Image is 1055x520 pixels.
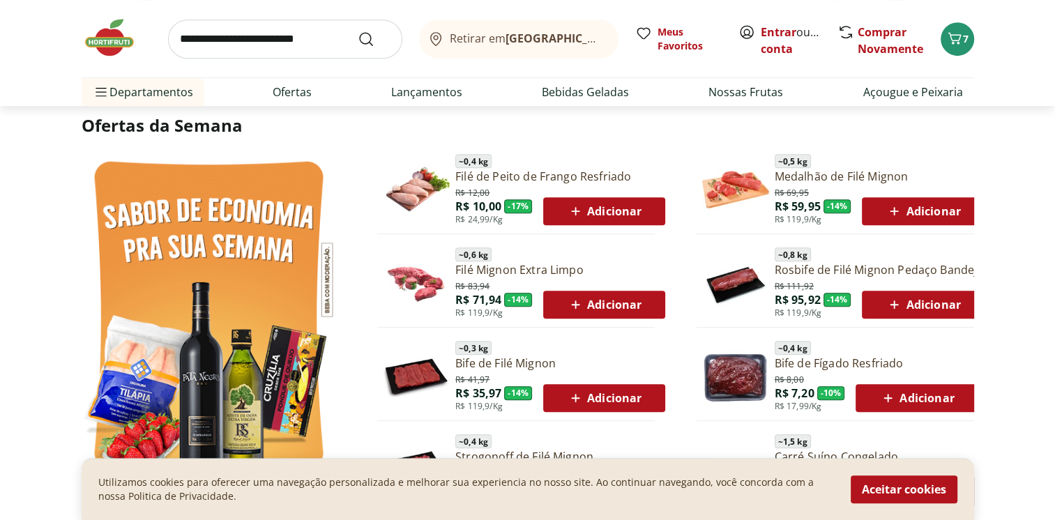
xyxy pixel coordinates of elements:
span: - 10 % [817,386,845,400]
span: R$ 12,00 [455,185,489,199]
img: Principal [383,436,450,503]
img: Ver todos [82,148,336,488]
span: ~ 0,4 kg [455,434,492,448]
h2: Ofertas da Semana [82,114,974,137]
span: R$ 10,00 [455,199,501,214]
img: Hortifruti [82,17,151,59]
b: [GEOGRAPHIC_DATA]/[GEOGRAPHIC_DATA] [506,31,741,46]
span: - 17 % [504,199,532,213]
span: - 14 % [504,293,532,307]
span: Departamentos [93,75,193,109]
button: Aceitar cookies [851,475,957,503]
span: ou [761,24,823,57]
a: Bife de Filé Mignon [455,355,665,371]
span: Meus Favoritos [658,25,722,53]
img: Filé Mignon Extra Limpo [383,250,450,316]
p: Utilizamos cookies para oferecer uma navegação personalizada e melhorar sua experiencia no nosso ... [98,475,834,503]
a: Nossas Frutas [708,84,783,100]
a: Strogonoff de Filé Mignon [455,449,665,464]
span: R$ 69,95 [775,185,809,199]
span: R$ 24,99/Kg [455,214,503,225]
span: ~ 0,5 kg [775,154,811,168]
span: - 14 % [823,293,851,307]
span: R$ 119,9/Kg [775,307,822,319]
button: Submit Search [358,31,391,47]
span: R$ 95,92 [775,292,821,307]
img: Filé de Peito de Frango Resfriado [383,156,450,223]
span: - 14 % [823,199,851,213]
button: Adicionar [862,197,984,225]
span: ~ 0,3 kg [455,341,492,355]
span: Adicionar [886,296,960,313]
span: R$ 119,9/Kg [455,307,503,319]
span: Adicionar [886,203,960,220]
img: Principal [702,436,769,503]
span: ~ 0,4 kg [455,154,492,168]
button: Menu [93,75,109,109]
a: Criar conta [761,24,837,56]
span: Adicionar [567,203,642,220]
button: Carrinho [941,22,974,56]
a: Meus Favoritos [635,25,722,53]
span: R$ 71,94 [455,292,501,307]
a: Bife de Fígado Resfriado [775,355,978,371]
img: Principal [383,343,450,410]
a: Rosbife de Filé Mignon Pedaço Bandeja [775,262,985,277]
input: search [168,20,402,59]
span: Adicionar [567,296,642,313]
span: Retirar em [450,32,604,45]
button: Adicionar [862,291,984,319]
a: Medalhão de Filé Mignon [775,169,985,184]
span: Adicionar [879,390,954,406]
span: R$ 41,97 [455,372,489,385]
span: R$ 111,92 [775,278,814,292]
span: R$ 35,97 [455,385,501,401]
button: Adicionar [543,384,665,412]
button: Adicionar [543,291,665,319]
button: Adicionar [543,197,665,225]
img: Bife de Fígado Resfriado [702,343,769,410]
a: Filé de Peito de Frango Resfriado [455,169,665,184]
span: ~ 0,4 kg [775,341,811,355]
a: Comprar Novamente [858,24,923,56]
span: ~ 1,5 kg [775,434,811,448]
span: R$ 119,9/Kg [455,401,503,412]
span: R$ 119,9/Kg [775,214,822,225]
span: R$ 59,95 [775,199,821,214]
a: Carré Suíno Congelado [775,449,985,464]
a: Açougue e Peixaria [863,84,962,100]
img: Principal [702,250,769,316]
span: 7 [963,32,969,45]
a: Filé Mignon Extra Limpo [455,262,665,277]
a: Ofertas [273,84,312,100]
span: ~ 0,6 kg [455,247,492,261]
a: Lançamentos [391,84,462,100]
a: Entrar [761,24,796,40]
button: Retirar em[GEOGRAPHIC_DATA]/[GEOGRAPHIC_DATA] [419,20,618,59]
span: Adicionar [567,390,642,406]
span: ~ 0,8 kg [775,247,811,261]
span: R$ 83,94 [455,278,489,292]
span: R$ 7,20 [775,385,814,401]
span: R$ 8,00 [775,372,804,385]
span: R$ 17,99/Kg [775,401,822,412]
span: - 14 % [504,386,532,400]
button: Adicionar [856,384,978,412]
a: Bebidas Geladas [542,84,629,100]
